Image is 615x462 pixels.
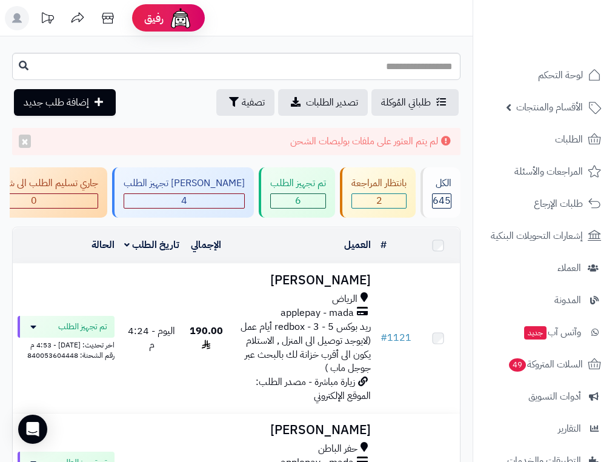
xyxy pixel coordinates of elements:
[332,292,357,306] span: الرياض
[12,128,460,155] div: لم يتم العثور على ملفات بوليصات الشحن
[381,95,431,110] span: طلباتي المُوكلة
[318,442,357,456] span: حفر الباطن
[480,221,608,250] a: إشعارات التحويلات البنكية
[190,324,223,352] span: 190.00
[480,382,608,411] a: أدوات التسويق
[528,388,581,405] span: أدوات التسويق
[24,95,89,110] span: إضافة طلب جديد
[233,423,371,437] h3: [PERSON_NAME]
[18,415,47,444] div: Open Intercom Messenger
[352,194,406,208] span: 2
[480,189,608,218] a: طلبات الإرجاع
[351,176,407,190] div: بانتظار المراجعة
[480,125,608,154] a: الطلبات
[371,89,459,116] a: طلباتي المُوكلة
[58,321,107,333] span: تم تجهيز الطلب
[191,238,221,252] a: الإجمالي
[124,238,179,252] a: تاريخ الطلب
[242,95,265,110] span: تصفية
[533,32,603,58] img: logo-2.png
[241,320,371,376] span: ريد بوكس redbox - 3 - 5 أيام عمل (لايوجد توصيل الى المنزل , الاستلام يكون الى أقرب خزانة لك بالبح...
[271,194,325,208] span: 6
[256,375,371,403] span: زيارة مباشرة - مصدر الطلب: الموقع الإلكتروني
[381,238,387,252] a: #
[381,330,411,345] a: #1121
[480,157,608,186] a: المراجعات والأسئلة
[19,135,31,148] button: ×
[480,350,608,379] a: السلات المتروكة49
[216,89,274,116] button: تصفية
[555,131,583,148] span: الطلبات
[508,356,583,373] span: السلات المتروكة
[278,89,368,116] a: تصدير الطلبات
[418,167,463,218] a: الكل645
[110,167,256,218] a: [PERSON_NAME] تجهيز الطلب 4
[168,6,193,30] img: ai-face.png
[554,292,581,309] span: المدونة
[256,167,337,218] a: تم تجهيز الطلب 6
[509,358,526,372] span: 49
[337,167,418,218] a: بانتظار المراجعة 2
[32,6,62,33] a: تحديثات المنصة
[491,227,583,244] span: إشعارات التحويلات البنكية
[124,176,245,190] div: [PERSON_NAME] تجهيز الطلب
[480,318,608,347] a: وآتس آبجديد
[433,194,451,208] span: 645
[18,338,115,350] div: اخر تحديث: [DATE] - 4:53 م
[432,176,451,190] div: الكل
[538,67,583,84] span: لوحة التحكم
[281,306,354,320] span: applepay - mada
[91,238,115,252] a: الحالة
[480,414,608,443] a: التقارير
[144,11,164,25] span: رفيق
[381,330,387,345] span: #
[27,350,115,361] span: رقم الشحنة: 840053604448
[344,238,371,252] a: العميل
[524,326,547,340] span: جديد
[306,95,358,110] span: تصدير الطلبات
[534,195,583,212] span: طلبات الإرجاع
[523,324,581,341] span: وآتس آب
[480,253,608,283] a: العملاء
[128,324,175,352] span: اليوم - 4:24 م
[480,61,608,90] a: لوحة التحكم
[480,286,608,315] a: المدونة
[514,163,583,180] span: المراجعات والأسئلة
[124,194,244,208] span: 4
[14,89,116,116] a: إضافة طلب جديد
[270,176,326,190] div: تم تجهيز الطلب
[557,259,581,276] span: العملاء
[516,99,583,116] span: الأقسام والمنتجات
[558,420,581,437] span: التقارير
[233,273,371,287] h3: [PERSON_NAME]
